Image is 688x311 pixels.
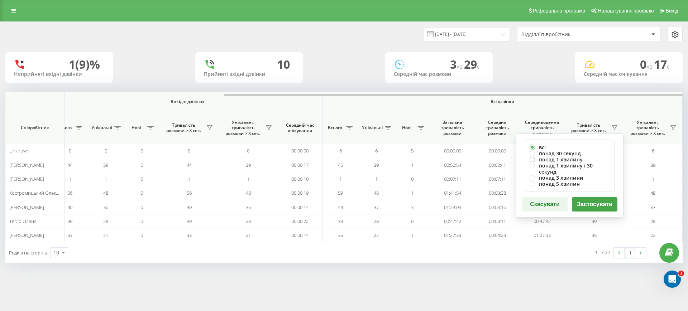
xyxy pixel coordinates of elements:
[475,200,520,214] td: 00:03:16
[188,147,190,154] span: 0
[103,218,108,224] span: 28
[530,162,610,175] label: понад 1 хвилину і 30 секунд
[67,190,72,196] span: 56
[650,218,655,224] span: 28
[652,147,654,154] span: 6
[140,147,143,154] span: 0
[69,176,71,182] span: 1
[338,190,343,196] span: 59
[530,144,610,150] label: всі
[247,147,249,154] span: 0
[411,204,414,210] span: 3
[246,232,251,238] span: 21
[105,147,107,154] span: 0
[246,162,251,168] span: 39
[411,190,414,196] span: 1
[187,232,192,238] span: 33
[652,176,654,182] span: 1
[69,147,71,154] span: 0
[140,218,143,224] span: 0
[475,214,520,228] td: 00:03:11
[464,57,480,72] span: 29
[475,172,520,186] td: 00:07:11
[9,190,69,196] span: Костромицький Олександр
[187,162,192,168] span: 44
[11,125,58,131] span: Співробітник
[69,58,100,71] div: 1 (9)%
[411,147,414,154] span: 5
[627,120,668,136] span: Унікальні, тривалість розмови > Х сек.
[91,125,112,131] span: Унікальні
[678,271,684,276] span: 1
[67,162,72,168] span: 44
[650,190,655,196] span: 48
[398,125,416,131] span: Нові
[640,57,654,72] span: 0
[375,176,378,182] span: 1
[530,156,610,162] label: понад 1 хвилину
[9,176,44,182] span: [PERSON_NAME]
[654,57,670,72] span: 17
[667,63,670,71] span: c
[140,204,143,210] span: 0
[140,176,143,182] span: 0
[362,125,383,131] span: Унікальні
[430,228,475,242] td: 01:27:33
[326,125,344,131] span: Всього
[140,232,143,238] span: 0
[277,58,290,71] div: 10
[222,120,263,136] span: Унікальні, тривалість розмови > Х сек.
[278,144,322,158] td: 00:00:00
[374,218,379,224] span: 28
[430,214,475,228] td: 00:47:42
[338,162,343,168] span: 45
[646,63,654,71] span: хв
[650,162,655,168] span: 39
[9,249,48,256] span: Рядків на сторінці
[520,228,564,242] td: 01:27:33
[67,232,72,238] span: 33
[533,8,586,14] span: Реферальна програма
[475,158,520,172] td: 00:02:41
[435,120,469,136] span: Загальна тривалість розмови
[430,186,475,200] td: 01:41:54
[105,176,107,182] span: 1
[278,200,322,214] td: 00:00:14
[530,150,610,156] label: понад 30 секунд
[520,214,564,228] td: 00:47:42
[9,147,29,154] span: Unknown
[530,175,610,181] label: понад 3 хвилини
[666,8,678,14] span: Вихід
[103,190,108,196] span: 48
[339,147,342,154] span: 6
[187,218,192,224] span: 39
[338,218,343,224] span: 39
[163,122,204,133] span: Тривалість розмови > Х сек.
[650,232,655,238] span: 22
[338,232,343,238] span: 35
[187,190,192,196] span: 56
[411,176,414,182] span: 0
[278,158,322,172] td: 00:00:17
[67,204,72,210] span: 40
[127,125,145,131] span: Нові
[278,214,322,228] td: 00:00:22
[522,197,568,212] button: Скасувати
[53,249,59,256] div: 10
[278,172,322,186] td: 00:00:10
[430,200,475,214] td: 01:28:09
[374,204,379,210] span: 37
[525,120,559,136] span: Середньоденна тривалість розмови
[140,190,143,196] span: 0
[140,162,143,168] span: 0
[246,218,251,224] span: 28
[9,218,37,224] span: Тягло Олена
[246,204,251,210] span: 36
[411,218,414,224] span: 0
[278,186,322,200] td: 00:00:19
[430,172,475,186] td: 00:07:11
[475,144,520,158] td: 00:00:00
[584,71,674,77] div: Середній час очікування
[394,71,484,77] div: Середній час розмови
[475,228,520,242] td: 00:04:23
